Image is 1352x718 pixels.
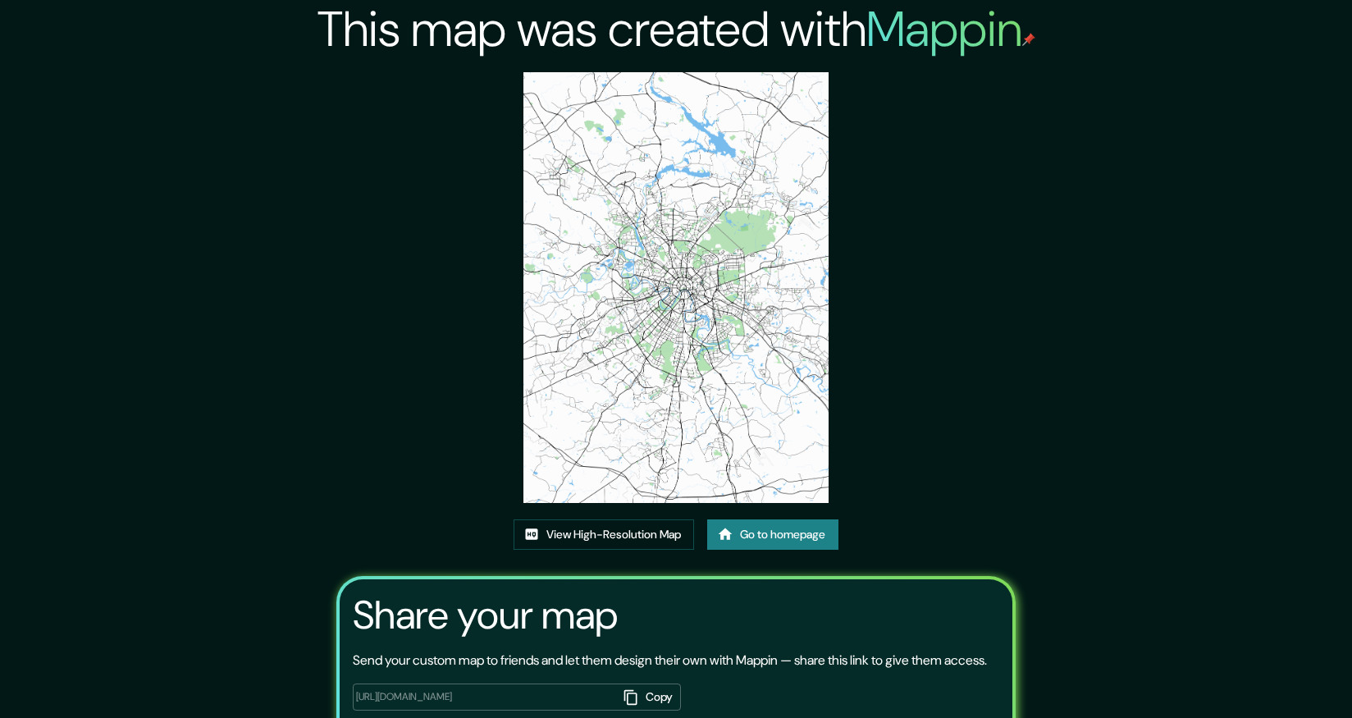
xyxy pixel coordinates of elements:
button: Copy [617,684,681,711]
a: Go to homepage [707,519,838,550]
h3: Share your map [353,592,618,638]
img: mappin-pin [1022,33,1035,46]
a: View High-Resolution Map [514,519,694,550]
p: Send your custom map to friends and let them design their own with Mappin — share this link to gi... [353,651,987,670]
img: created-map [523,72,828,503]
iframe: Help widget launcher [1206,654,1334,700]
